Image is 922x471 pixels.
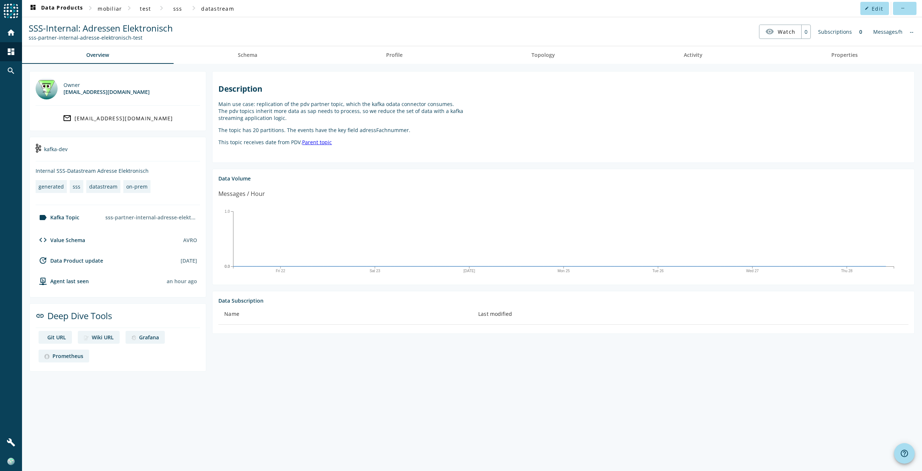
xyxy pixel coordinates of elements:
div: sss [73,183,80,190]
span: Profile [386,52,403,58]
p: The topic has 20 partitions. The events have the key field adressFachnummer. [218,127,908,134]
th: Name [218,304,472,325]
button: datastream [198,2,237,15]
mat-icon: dashboard [7,47,15,56]
div: agent-env-test [36,277,89,285]
p: Main use case: replication of the pdv partner topic, which the kafka odata connector consumes. Th... [218,101,908,121]
div: kafka-dev [36,143,200,161]
div: Wiki URL [92,334,114,341]
mat-icon: label [39,213,47,222]
div: Subscriptions [814,25,856,39]
div: Messages/h [870,25,906,39]
img: deep dive image [44,354,50,359]
img: spoud-logo.svg [4,4,18,18]
a: deep dive imageGit URL [39,331,72,344]
mat-icon: code [39,235,47,244]
text: [DATE] [464,269,475,273]
button: mobiliar [95,2,125,15]
div: Data Volume [218,175,908,182]
h2: Description [218,84,908,94]
text: Mon 25 [558,269,570,273]
span: SSS-Internal: Adressen Elektronisch [29,22,173,34]
a: Parent topic [302,139,332,146]
div: Value Schema [36,235,85,244]
img: mbx_301961@mobi.ch [36,77,58,99]
mat-icon: search [7,66,15,75]
div: Git URL [47,334,66,341]
a: deep dive imageGrafana [126,331,165,344]
div: datastream [89,183,117,190]
text: Wed 27 [746,269,759,273]
img: 8c619eb9329a554c61e0932d2adf4b52 [7,458,15,465]
span: Overview [86,52,109,58]
div: Kafka Topic: sss-partner-internal-adresse-elektronisch-test [29,34,173,41]
span: test [140,5,151,12]
img: kafka-dev [36,144,41,153]
button: Watch [759,25,801,38]
div: Data Subscription [218,297,908,304]
img: deep dive image [84,335,89,340]
text: Fri 22 [276,269,286,273]
div: Prometheus [52,353,83,359]
mat-icon: mail_outline [63,114,72,123]
a: deep dive imagePrometheus [39,350,89,362]
button: Edit [860,2,889,15]
div: Agents typically reports every 15min to 1h [167,278,197,285]
div: [DATE] [181,257,197,264]
span: Edit [872,5,883,12]
a: [EMAIL_ADDRESS][DOMAIN_NAME] [36,112,200,125]
text: Thu 28 [841,269,853,273]
span: Activity [684,52,703,58]
div: Internal SSS-Datastream Adresse Elektronisch [36,167,200,174]
mat-icon: chevron_right [125,4,134,12]
div: Deep Dive Tools [36,310,200,328]
div: No information [906,25,917,39]
mat-icon: help_outline [900,449,909,458]
text: 1.0 [225,209,230,213]
div: Messages / Hour [218,189,265,198]
div: sss-partner-internal-adresse-elektronisch-test [102,211,200,224]
span: mobiliar [98,5,122,12]
span: Topology [531,52,555,58]
mat-icon: chevron_right [86,4,95,12]
mat-icon: home [7,28,15,37]
text: Sat 23 [370,269,380,273]
div: [EMAIL_ADDRESS][DOMAIN_NAME] [63,88,150,95]
th: Last modified [472,304,908,325]
span: Data Products [29,4,83,13]
text: 0.0 [225,264,230,269]
span: datastream [201,5,234,12]
div: Owner [63,81,150,88]
div: AVRO [183,237,197,244]
div: 0 [856,25,866,39]
div: Data Product update [36,256,103,265]
p: This topic receives date from PDV. [218,139,908,146]
div: generated [39,183,64,190]
mat-icon: link [36,311,44,320]
button: Data Products [26,2,86,15]
div: Kafka Topic [36,213,79,222]
span: Schema [238,52,257,58]
div: Grafana [139,334,159,341]
mat-icon: visibility [765,27,774,36]
mat-icon: more_horiz [900,6,904,10]
mat-icon: edit [865,6,869,10]
a: deep dive imageWiki URL [78,331,120,344]
span: sss [173,5,182,12]
mat-icon: build [7,438,15,447]
div: [EMAIL_ADDRESS][DOMAIN_NAME] [75,115,173,122]
span: Watch [778,25,795,38]
div: on-prem [126,183,148,190]
span: Properties [831,52,858,58]
div: 0 [801,25,810,39]
mat-icon: dashboard [29,4,37,13]
mat-icon: update [39,256,47,265]
img: deep dive image [131,335,136,340]
button: sss [166,2,189,15]
text: Tue 26 [653,269,664,273]
button: test [134,2,157,15]
mat-icon: chevron_right [189,4,198,12]
mat-icon: chevron_right [157,4,166,12]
